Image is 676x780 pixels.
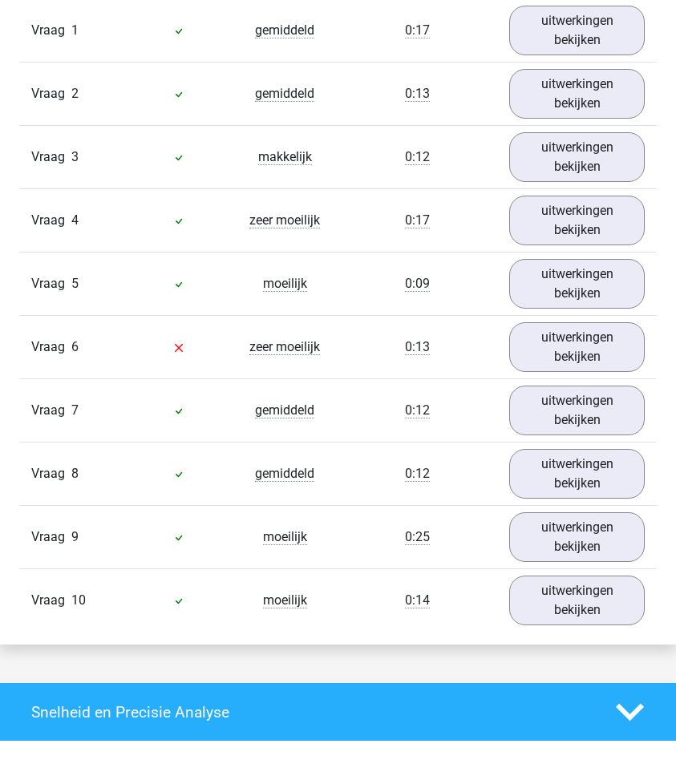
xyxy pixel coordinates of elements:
span: 0:13 [405,339,430,355]
span: Vraag [31,274,71,293]
a: uitwerkingen bekijken [509,576,645,625]
a: uitwerkingen bekijken [509,322,645,372]
span: gemiddeld [255,22,314,38]
span: Vraag [31,211,71,230]
span: zeer moeilijk [249,212,320,228]
span: 0:12 [405,466,430,482]
a: uitwerkingen bekijken [509,512,645,562]
span: Vraag [31,591,71,610]
span: zeer moeilijk [249,339,320,355]
a: uitwerkingen bekijken [509,132,645,182]
span: 1 [71,22,79,38]
span: 2 [71,86,79,101]
span: 0:17 [405,212,430,228]
span: moeilijk [263,592,307,608]
span: 0:17 [405,22,430,38]
span: 0:14 [405,592,430,608]
span: Vraag [31,337,71,357]
a: uitwerkingen bekijken [509,69,645,119]
span: gemiddeld [255,86,314,102]
span: Vraag [31,84,71,103]
a: uitwerkingen bekijken [509,386,645,435]
span: Vraag [31,148,71,167]
span: Vraag [31,464,71,483]
span: Vraag [31,21,71,40]
span: 6 [71,339,79,354]
a: uitwerkingen bekijken [509,259,645,309]
span: Vraag [31,401,71,420]
a: uitwerkingen bekijken [509,196,645,245]
span: 8 [71,466,79,481]
span: gemiddeld [255,402,314,418]
h4: Snelheid en Precisie Analyse [31,703,592,721]
span: 0:13 [405,86,430,102]
span: Vraag [31,527,71,547]
span: 3 [71,149,79,164]
span: 10 [71,592,86,608]
span: moeilijk [263,529,307,545]
a: uitwerkingen bekijken [509,449,645,499]
span: moeilijk [263,276,307,292]
span: 7 [71,402,79,418]
a: uitwerkingen bekijken [509,6,645,55]
span: gemiddeld [255,466,314,482]
span: 9 [71,529,79,544]
span: 5 [71,276,79,291]
span: 0:12 [405,149,430,165]
span: 0:09 [405,276,430,292]
span: 0:25 [405,529,430,545]
span: 0:12 [405,402,430,418]
span: makkelijk [258,149,312,165]
span: 4 [71,212,79,228]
